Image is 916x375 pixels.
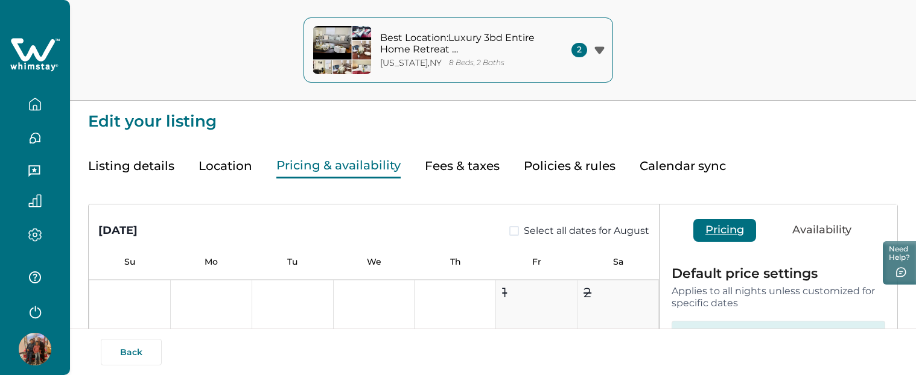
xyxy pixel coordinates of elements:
[101,339,162,365] button: Back
[199,154,252,178] button: Location
[449,58,504,68] p: 8 Beds, 2 Baths
[640,154,726,178] button: Calendar sync
[312,26,372,74] img: property-cover
[304,17,613,83] button: property-coverBest Location:Luxury 3bd Entire Home Retreat [GEOGRAPHIC_DATA][US_STATE],NY8 Beds, ...
[693,219,756,242] button: Pricing
[88,101,898,130] p: Edit your listing
[415,257,496,267] p: Th
[524,224,649,238] span: Select all dates for August
[19,333,51,365] img: Whimstay Host
[577,257,659,267] p: Sa
[276,154,401,178] button: Pricing & availability
[252,257,333,267] p: Tu
[89,257,170,267] p: Su
[88,154,174,178] button: Listing details
[170,257,252,267] p: Mo
[425,154,500,178] button: Fees & taxes
[380,32,543,55] p: Best Location:Luxury 3bd Entire Home Retreat [GEOGRAPHIC_DATA]
[780,219,864,242] button: Availability
[380,58,442,68] p: [US_STATE] , NY
[524,154,615,178] button: Policies & rules
[98,222,138,239] div: [DATE]
[496,257,577,267] p: Fr
[571,43,587,57] span: 2
[672,285,885,309] p: Applies to all nights unless customized for specific dates
[333,257,415,267] p: We
[672,267,885,280] p: Default price settings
